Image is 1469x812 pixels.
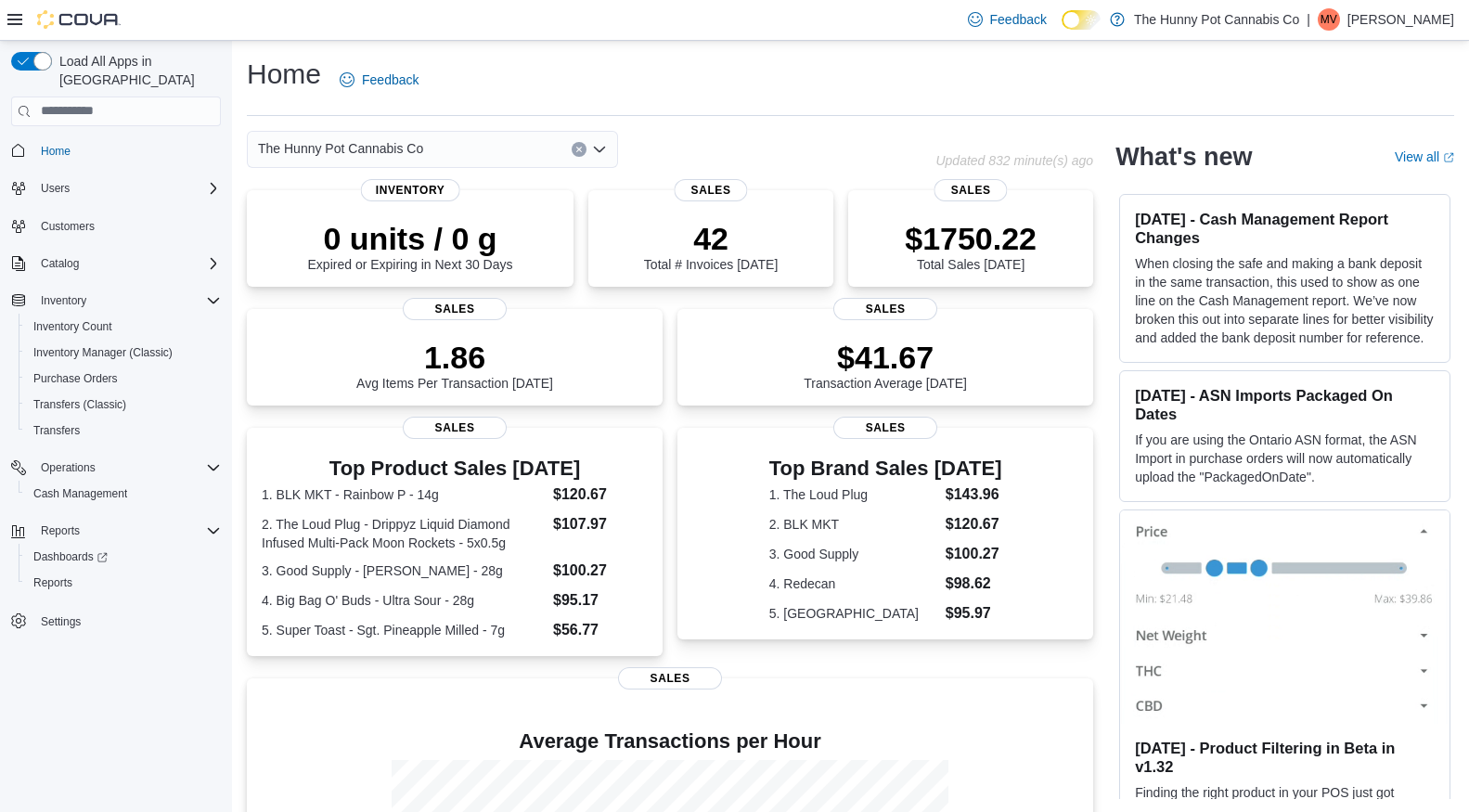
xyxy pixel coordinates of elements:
[33,345,173,360] span: Inventory Manager (Classic)
[262,591,546,610] dt: 4. Big Bag O' Buds - Ultra Sour - 28g
[258,137,423,160] span: The Hunny Pot Cannabis Co
[26,316,221,338] span: Inventory Count
[33,139,221,162] span: Home
[33,457,103,479] button: Operations
[262,458,648,480] h3: Top Product Sales [DATE]
[1062,30,1063,31] span: Dark Mode
[19,570,228,596] button: Reports
[4,213,228,239] button: Customers
[1443,152,1454,163] svg: External link
[19,314,228,340] button: Inventory Count
[33,397,126,412] span: Transfers (Classic)
[262,730,1078,753] h4: Average Transactions per Hour
[247,56,321,93] h1: Home
[26,572,221,594] span: Reports
[26,367,221,390] span: Purchase Orders
[833,417,937,439] span: Sales
[361,179,460,201] span: Inventory
[41,523,80,538] span: Reports
[262,621,546,639] dt: 5. Super Toast - Sgt. Pineapple Milled - 7g
[1062,10,1101,30] input: Dark Mode
[946,573,1002,595] dd: $98.62
[674,179,747,201] span: Sales
[4,288,228,314] button: Inventory
[11,130,221,683] nav: Complex example
[553,560,648,582] dd: $100.27
[41,614,81,629] span: Settings
[26,342,180,364] a: Inventory Manager (Classic)
[769,485,938,504] dt: 1. The Loud Plug
[33,423,80,438] span: Transfers
[41,181,70,196] span: Users
[553,619,648,641] dd: $56.77
[946,602,1002,625] dd: $95.97
[946,513,1002,535] dd: $120.67
[26,367,125,390] a: Purchase Orders
[41,256,79,271] span: Catalog
[26,316,120,338] a: Inventory Count
[26,393,134,416] a: Transfers (Classic)
[1135,431,1435,486] p: If you are using the Ontario ASN format, the ASN Import in purchase orders will now automatically...
[262,515,546,552] dt: 2. The Loud Plug - Drippyz Liquid Diamond Infused Multi-Pack Moon Rockets - 5x0.5g
[308,220,513,257] p: 0 units / 0 g
[769,545,938,563] dt: 3. Good Supply
[26,483,221,505] span: Cash Management
[41,293,86,308] span: Inventory
[19,481,228,507] button: Cash Management
[262,485,546,504] dt: 1. BLK MKT - Rainbow P - 14g
[26,546,115,568] a: Dashboards
[362,71,419,89] span: Feedback
[934,179,1008,201] span: Sales
[19,366,228,392] button: Purchase Orders
[4,518,228,544] button: Reports
[644,220,778,272] div: Total # Invoices [DATE]
[946,483,1002,506] dd: $143.96
[26,419,87,442] a: Transfers
[41,219,95,234] span: Customers
[804,339,967,376] p: $41.67
[769,458,1002,480] h3: Top Brand Sales [DATE]
[33,290,94,312] button: Inventory
[37,10,121,29] img: Cova
[262,561,546,580] dt: 3. Good Supply - [PERSON_NAME] - 28g
[4,175,228,201] button: Users
[1134,8,1299,31] p: The Hunny Pot Cannabis Co
[19,418,228,444] button: Transfers
[332,61,426,98] a: Feedback
[19,392,228,418] button: Transfers (Classic)
[33,215,102,238] a: Customers
[33,290,221,312] span: Inventory
[592,142,607,157] button: Open list of options
[4,137,228,164] button: Home
[618,667,722,690] span: Sales
[26,393,221,416] span: Transfers (Classic)
[1135,254,1435,347] p: When closing the safe and making a bank deposit in the same transaction, this used to show as one...
[33,252,86,275] button: Catalog
[553,589,648,612] dd: $95.17
[572,142,586,157] button: Clear input
[4,607,228,634] button: Settings
[1347,8,1454,31] p: [PERSON_NAME]
[33,371,118,386] span: Purchase Orders
[905,220,1037,257] p: $1750.22
[33,575,72,590] span: Reports
[33,486,127,501] span: Cash Management
[33,214,221,238] span: Customers
[33,140,78,162] a: Home
[33,611,88,633] a: Settings
[905,220,1037,272] div: Total Sales [DATE]
[1318,8,1340,31] div: Maly Vang
[41,460,96,475] span: Operations
[960,1,1054,38] a: Feedback
[26,483,135,505] a: Cash Management
[804,339,967,391] div: Transaction Average [DATE]
[946,543,1002,565] dd: $100.27
[308,220,513,272] div: Expired or Expiring in Next 30 Days
[1115,142,1252,172] h2: What's new
[403,417,507,439] span: Sales
[990,10,1047,29] span: Feedback
[33,319,112,334] span: Inventory Count
[553,483,648,506] dd: $120.67
[769,574,938,593] dt: 4. Redecan
[553,513,648,535] dd: $107.97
